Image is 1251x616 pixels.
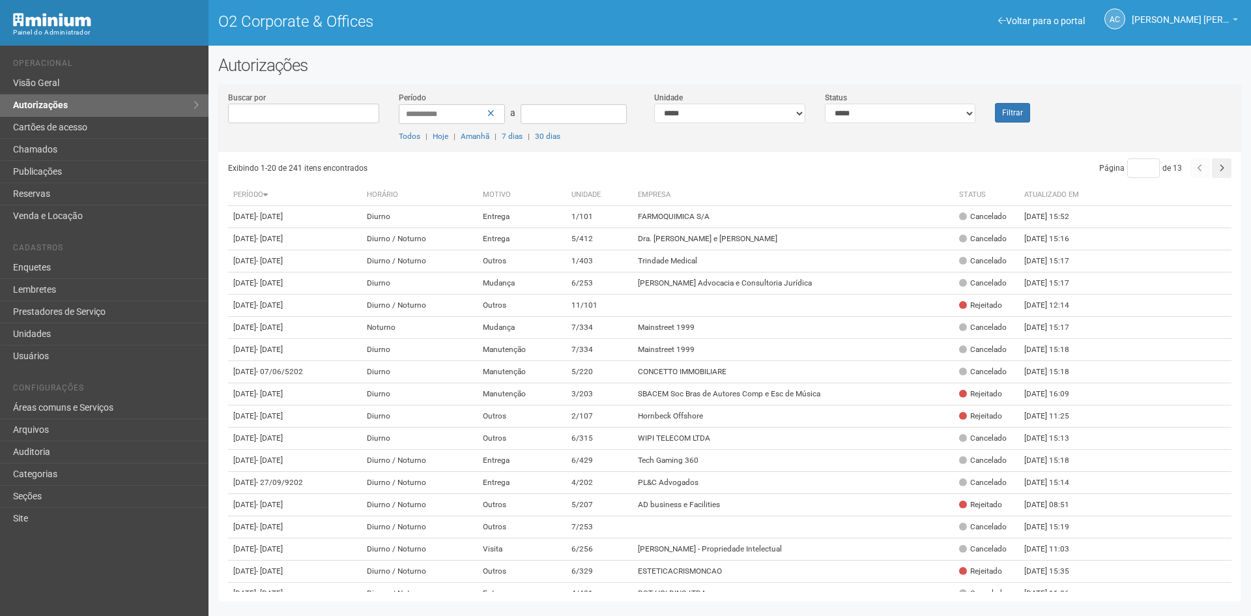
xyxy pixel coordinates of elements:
td: 6/315 [566,428,633,450]
td: 11/101 [566,295,633,317]
span: - [DATE] [256,411,283,420]
span: | [453,132,455,141]
td: [DATE] 15:17 [1019,250,1091,272]
td: Outros [478,494,566,516]
td: [DATE] [228,428,362,450]
span: a [510,108,515,118]
label: Status [825,92,847,104]
th: Horário [362,184,478,206]
td: [DATE] [228,272,362,295]
td: [DATE] 12:14 [1019,295,1091,317]
td: Diurno / Noturno [362,494,478,516]
td: Noturno [362,317,478,339]
td: 1/403 [566,250,633,272]
td: ESTETICACRISMONCAO [633,561,954,583]
td: [DATE] [228,295,362,317]
a: Voltar para o portal [998,16,1085,26]
td: Manutenção [478,339,566,361]
td: [DATE] 15:18 [1019,450,1091,472]
label: Buscar por [228,92,266,104]
span: - [DATE] [256,256,283,265]
a: AC [1104,8,1125,29]
td: Manutenção [478,361,566,383]
span: - [DATE] [256,589,283,598]
span: - [DATE] [256,544,283,553]
div: Cancelado [959,477,1007,488]
span: - [DATE] [256,566,283,576]
span: - [DATE] [256,212,283,221]
td: [DATE] 15:17 [1019,317,1091,339]
td: 6/329 [566,561,633,583]
label: Unidade [654,92,683,104]
a: Hoje [433,132,448,141]
td: [DATE] [228,250,362,272]
div: Cancelado [959,233,1007,244]
td: Diurno / Noturno [362,538,478,561]
td: Entrega [478,450,566,472]
td: Manutenção [478,383,566,405]
td: FARMOQUIMICA S/A [633,206,954,228]
td: CONCETTO IMMOBILIARE [633,361,954,383]
td: Outros [478,295,566,317]
td: 5/207 [566,494,633,516]
td: [DATE] 15:18 [1019,361,1091,383]
a: [PERSON_NAME] [PERSON_NAME] [1132,16,1238,27]
div: Cancelado [959,588,1007,599]
a: Amanhã [461,132,489,141]
div: Rejeitado [959,499,1002,510]
span: - [DATE] [256,522,283,531]
div: Cancelado [959,455,1007,466]
td: [PERSON_NAME] - Propriedade Intelectual [633,538,954,561]
a: Todos [399,132,420,141]
img: Minium [13,13,91,27]
td: DGT HOLDING LTDA [633,583,954,605]
label: Período [399,92,426,104]
td: [DATE] [228,339,362,361]
div: Cancelado [959,521,1007,533]
td: Entrega [478,472,566,494]
th: Empresa [633,184,954,206]
td: [DATE] [228,538,362,561]
td: Entrega [478,228,566,250]
td: Diurno [362,428,478,450]
h1: O2 Corporate & Offices [218,13,720,30]
td: Mudança [478,272,566,295]
td: [DATE] [228,361,362,383]
td: Outros [478,428,566,450]
td: [DATE] [228,472,362,494]
li: Cadastros [13,243,199,257]
span: | [425,132,427,141]
td: 6/429 [566,450,633,472]
div: Painel do Administrador [13,27,199,38]
div: Cancelado [959,366,1007,377]
div: Cancelado [959,544,1007,555]
td: PL&C Advogados [633,472,954,494]
td: Entrega [478,206,566,228]
td: Diurno [362,272,478,295]
span: - 07/06/5202 [256,367,303,376]
td: [DATE] [228,383,362,405]
td: Diurno [362,206,478,228]
td: [DATE] 15:13 [1019,428,1091,450]
span: | [528,132,530,141]
th: Período [228,184,362,206]
td: [DATE] [228,206,362,228]
a: 30 dias [535,132,560,141]
div: Cancelado [959,322,1007,333]
td: [DATE] [228,405,362,428]
td: Diurno / Noturno [362,228,478,250]
div: Rejeitado [959,300,1002,311]
td: Tech Gaming 360 [633,450,954,472]
span: - [DATE] [256,433,283,443]
div: Cancelado [959,256,1007,267]
td: [DATE] [228,228,362,250]
td: Trindade Medical [633,250,954,272]
td: [DATE] 15:14 [1019,472,1091,494]
td: Dra. [PERSON_NAME] e [PERSON_NAME] [633,228,954,250]
td: Diurno / Noturno [362,516,478,538]
td: Outros [478,516,566,538]
td: [DATE] 11:26 [1019,583,1091,605]
td: [PERSON_NAME] Advocacia e Consultoria Jurídica [633,272,954,295]
span: | [495,132,496,141]
td: 7/334 [566,317,633,339]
